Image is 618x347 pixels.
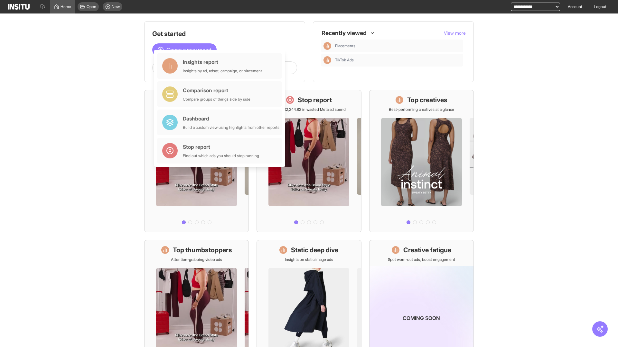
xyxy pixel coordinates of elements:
[183,115,279,122] div: Dashboard
[257,90,361,232] a: Stop reportSave £32,244.82 in wasted Meta ad spend
[285,257,333,262] p: Insights on static image ads
[323,42,331,50] div: Insights
[389,107,454,112] p: Best-performing creatives at a glance
[112,4,120,9] span: New
[183,86,250,94] div: Comparison report
[183,153,259,158] div: Find out which ads you should stop running
[8,4,30,10] img: Logo
[173,245,232,254] h1: Top thumbstoppers
[183,58,262,66] div: Insights report
[407,95,447,104] h1: Top creatives
[272,107,346,112] p: Save £32,244.82 in wasted Meta ad spend
[61,4,71,9] span: Home
[183,68,262,74] div: Insights by ad, adset, campaign, or placement
[335,43,355,49] span: Placements
[444,30,466,36] button: View more
[171,257,222,262] p: Attention-grabbing video ads
[183,97,250,102] div: Compare groups of things side by side
[183,125,279,130] div: Build a custom view using highlights from other reports
[166,46,211,54] span: Create a new report
[369,90,474,232] a: Top creativesBest-performing creatives at a glance
[298,95,332,104] h1: Stop report
[152,29,297,38] h1: Get started
[183,143,259,151] div: Stop report
[323,56,331,64] div: Insights
[144,90,249,232] a: What's live nowSee all active ads instantly
[335,43,461,49] span: Placements
[87,4,96,9] span: Open
[291,245,338,254] h1: Static deep dive
[335,58,461,63] span: TikTok Ads
[152,43,217,56] button: Create a new report
[335,58,354,63] span: TikTok Ads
